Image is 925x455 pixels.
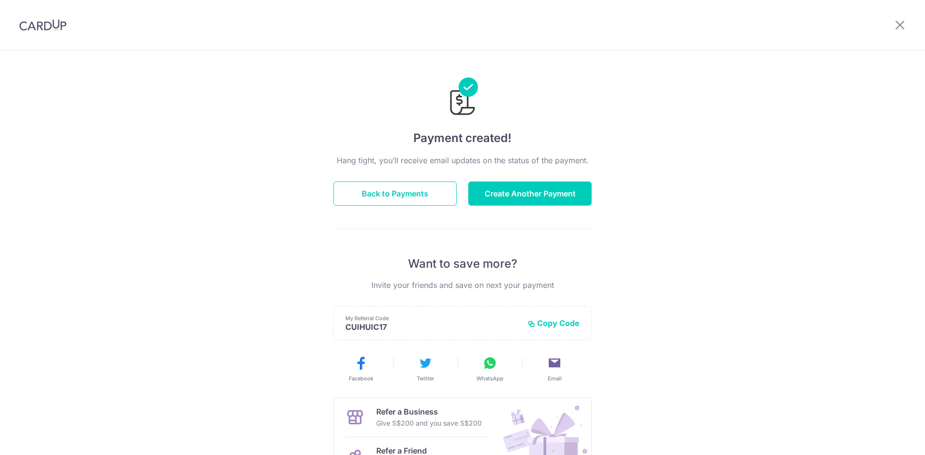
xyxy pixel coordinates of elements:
[476,375,503,382] span: WhatsApp
[468,182,592,206] button: Create Another Payment
[417,375,434,382] span: Twitter
[349,375,373,382] span: Facebook
[528,318,580,328] button: Copy Code
[548,375,562,382] span: Email
[526,355,583,382] button: Email
[333,155,592,166] p: Hang tight, you’ll receive email updates on the status of the payment.
[397,355,454,382] button: Twitter
[333,130,592,147] h4: Payment created!
[345,314,520,322] p: My Referral Code
[333,182,457,206] button: Back to Payments
[447,78,478,118] img: Payments
[376,406,482,417] p: Refer a Business
[19,19,66,31] img: CardUp
[462,355,518,382] button: WhatsApp
[345,322,520,332] p: CUIHUIC17
[332,355,389,382] button: Facebook
[333,279,592,291] p: Invite your friends and save on next your payment
[333,256,592,272] p: Want to save more?
[376,417,482,429] p: Give S$200 and you save S$200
